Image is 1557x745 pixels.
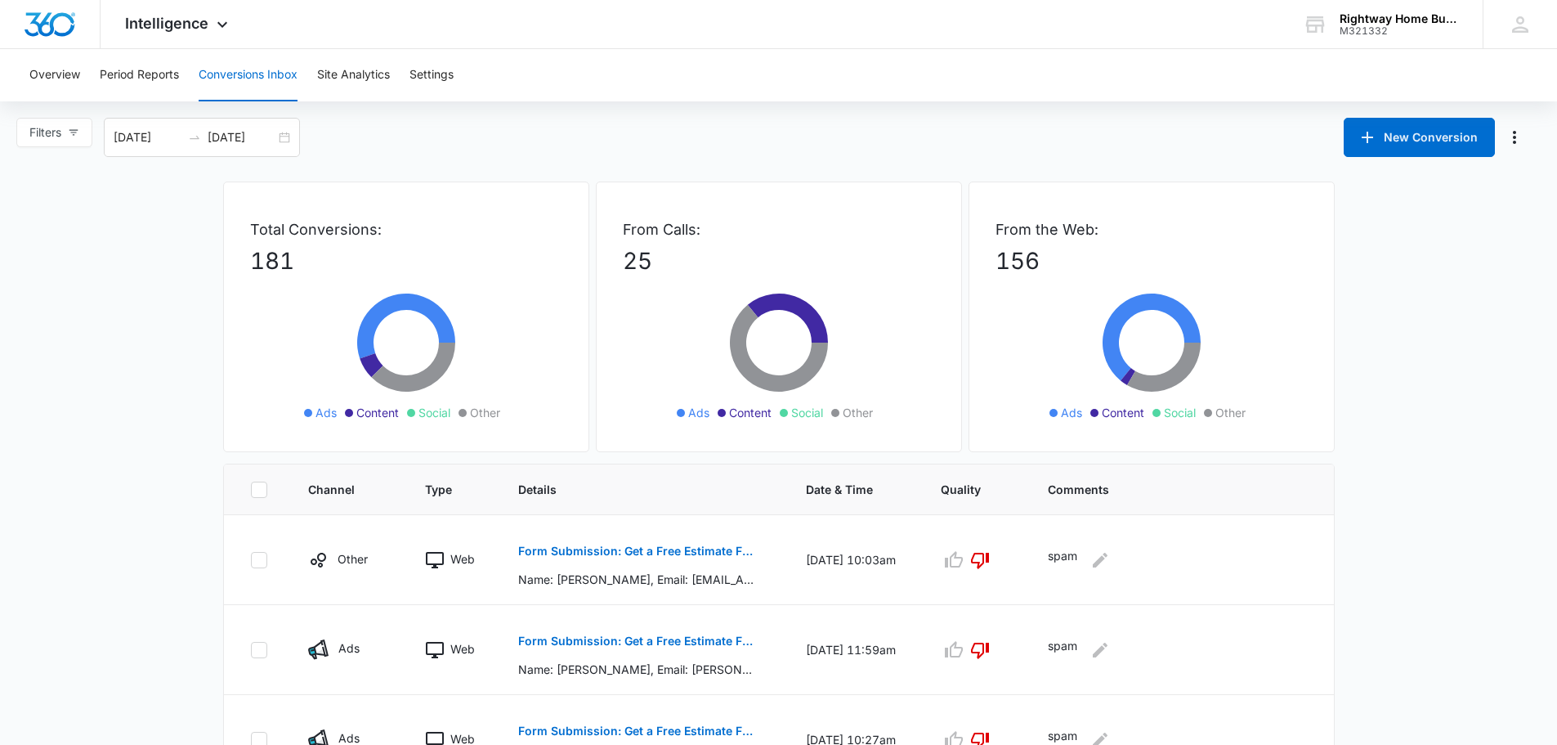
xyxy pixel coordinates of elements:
[623,244,935,278] p: 25
[623,218,935,240] p: From Calls:
[250,218,562,240] p: Total Conversions:
[518,661,756,678] p: Name: [PERSON_NAME], Email: [PERSON_NAME][EMAIL_ADDRESS][PERSON_NAME][DOMAIN_NAME], Phone: [PHONE...
[995,218,1308,240] p: From the Web:
[518,622,756,661] button: Form Submission: Get a Free Estimate Form - NEW [DATE]
[786,605,921,695] td: [DATE] 11:59am
[518,571,756,588] p: Name: [PERSON_NAME], Email: [EMAIL_ADDRESS][DOMAIN_NAME], Phone: [PHONE_NUMBER], Zip Code: 94134,...
[29,49,80,101] button: Overview
[125,15,208,32] span: Intelligence
[995,244,1308,278] p: 156
[688,404,709,421] span: Ads
[1087,637,1113,663] button: Edit Comments
[518,725,756,737] p: Form Submission: Get a Free Estimate Form - NEW [DATE]
[409,49,454,101] button: Settings
[518,545,756,557] p: Form Submission: Get a Free Estimate Form - NEW [DATE]
[518,635,756,647] p: Form Submission: Get a Free Estimate Form - NEW [DATE]
[1340,25,1459,37] div: account id
[338,640,360,657] p: Ads
[100,49,179,101] button: Period Reports
[114,128,181,146] input: Start date
[450,640,475,657] p: Web
[208,128,275,146] input: End date
[199,49,298,101] button: Conversions Inbox
[308,481,361,498] span: Channel
[786,515,921,605] td: [DATE] 10:03am
[1087,547,1113,573] button: Edit Comments
[518,481,743,498] span: Details
[1061,404,1082,421] span: Ads
[941,481,985,498] span: Quality
[729,404,772,421] span: Content
[317,49,390,101] button: Site Analytics
[418,404,450,421] span: Social
[16,118,92,147] button: Filters
[1048,547,1077,573] p: spam
[188,131,201,144] span: swap-right
[470,404,500,421] span: Other
[450,550,475,568] p: Web
[1164,404,1196,421] span: Social
[1344,118,1495,157] button: New Conversion
[1215,404,1246,421] span: Other
[250,244,562,278] p: 181
[29,123,61,141] span: Filters
[518,532,756,571] button: Form Submission: Get a Free Estimate Form - NEW [DATE]
[188,131,201,144] span: to
[1102,404,1144,421] span: Content
[425,481,455,498] span: Type
[791,404,823,421] span: Social
[338,550,368,568] p: Other
[806,481,878,498] span: Date & Time
[1048,637,1077,663] p: spam
[315,404,337,421] span: Ads
[1048,481,1284,498] span: Comments
[1501,124,1528,150] button: Manage Numbers
[356,404,399,421] span: Content
[1340,12,1459,25] div: account name
[843,404,873,421] span: Other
